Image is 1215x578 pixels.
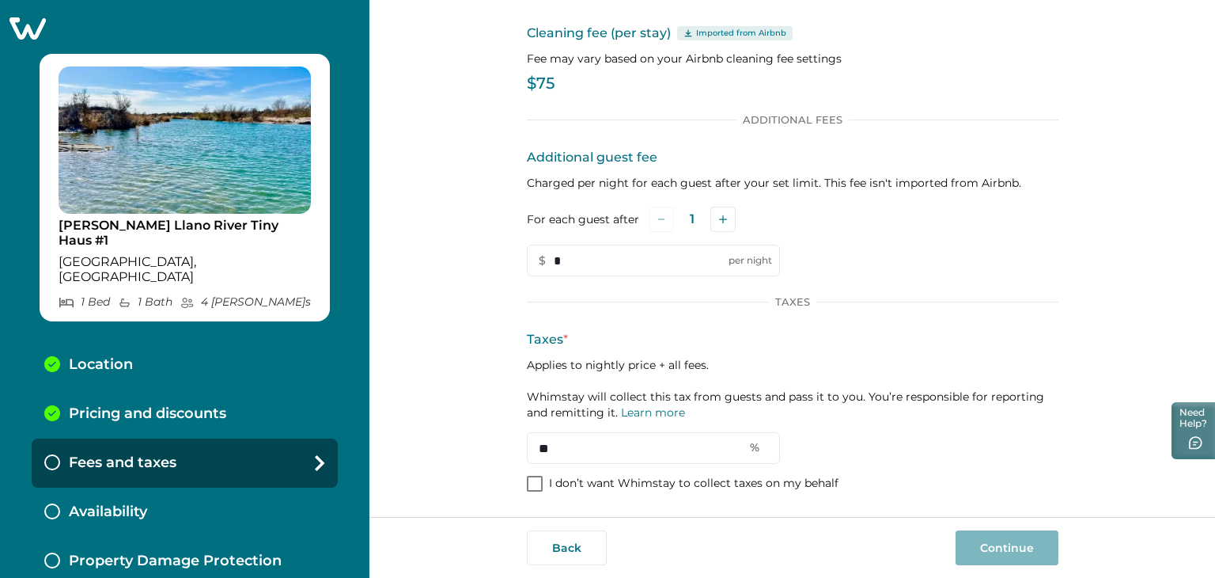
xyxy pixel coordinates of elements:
p: Fees and taxes [69,454,176,472]
p: Additional guest fee [527,148,1058,167]
p: Pricing and discounts [69,405,226,423]
p: Imported from Airbnb [696,27,786,40]
p: Charged per night for each guest after your set limit. This fee isn't imported from Airbnb. [527,175,1058,191]
p: Availability [69,504,147,521]
p: I don’t want Whimstay to collect taxes on my behalf [549,476,838,492]
p: Cleaning fee (per stay) [527,24,1058,43]
p: Taxes [527,330,1058,349]
button: Add [710,207,736,232]
p: Applies to nightly price + all fees. Whimstay will collect this tax from guests and pass it to yo... [527,357,1058,420]
button: Subtract [649,207,674,232]
a: Learn more [621,405,685,420]
p: Additional Fees [736,113,849,126]
button: Back [527,530,607,565]
p: [PERSON_NAME] Llano River Tiny Haus #1 [59,218,311,249]
label: For each guest after [527,211,639,228]
p: [GEOGRAPHIC_DATA], [GEOGRAPHIC_DATA] [59,254,311,285]
p: $75 [527,76,1058,92]
button: Continue [956,530,1058,565]
p: 4 [PERSON_NAME] s [180,295,311,309]
p: Fee may vary based on your Airbnb cleaning fee settings [527,51,1058,67]
img: propertyImage_Lawrence's Llano River Tiny Haus #1 [59,67,311,214]
p: Property Damage Protection [69,553,282,570]
p: 1 Bed [59,295,110,309]
p: Taxes [769,295,816,308]
p: 1 Bath [118,295,172,309]
p: Location [69,356,133,374]
p: 1 [690,211,695,227]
